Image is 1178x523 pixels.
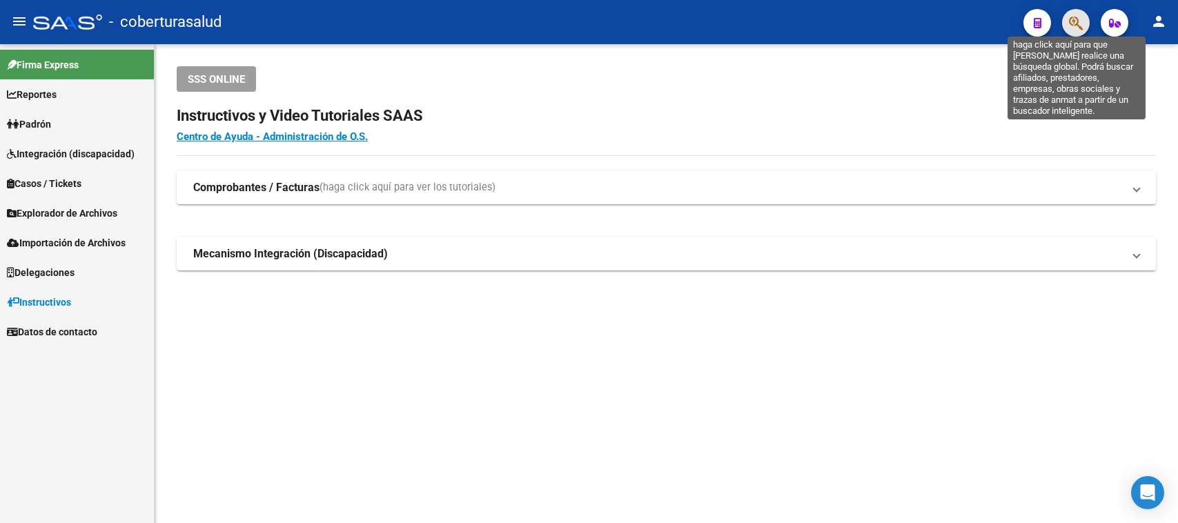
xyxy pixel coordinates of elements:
[7,324,97,339] span: Datos de contacto
[7,57,79,72] span: Firma Express
[1150,13,1167,30] mat-icon: person
[7,176,81,191] span: Casos / Tickets
[193,246,388,261] strong: Mecanismo Integración (Discapacidad)
[7,295,71,310] span: Instructivos
[188,73,245,86] span: SSS ONLINE
[7,117,51,132] span: Padrón
[7,235,126,250] span: Importación de Archivos
[320,180,495,195] span: (haga click aquí para ver los tutoriales)
[177,103,1156,129] h2: Instructivos y Video Tutoriales SAAS
[177,66,256,92] button: SSS ONLINE
[177,130,368,143] a: Centro de Ayuda - Administración de O.S.
[7,265,75,280] span: Delegaciones
[1131,476,1164,509] div: Open Intercom Messenger
[193,180,320,195] strong: Comprobantes / Facturas
[7,146,135,161] span: Integración (discapacidad)
[7,206,117,221] span: Explorador de Archivos
[177,237,1156,270] mat-expansion-panel-header: Mecanismo Integración (Discapacidad)
[11,13,28,30] mat-icon: menu
[109,7,222,37] span: - coberturasalud
[7,87,57,102] span: Reportes
[177,171,1156,204] mat-expansion-panel-header: Comprobantes / Facturas(haga click aquí para ver los tutoriales)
